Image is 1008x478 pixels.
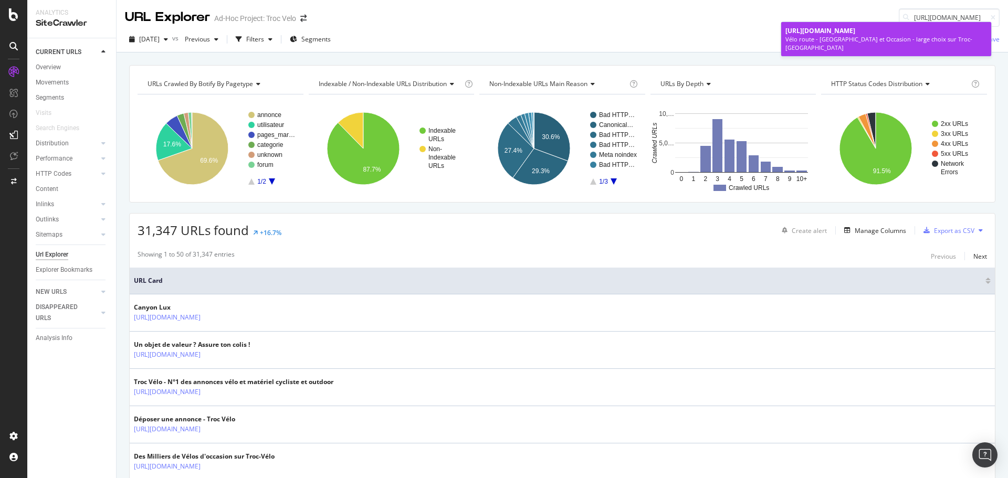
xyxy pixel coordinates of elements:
[740,175,743,183] text: 5
[778,222,827,239] button: Create alert
[36,123,79,134] div: Search Engines
[36,17,108,29] div: SiteCrawler
[36,184,58,195] div: Content
[941,160,964,167] text: Network
[752,175,755,183] text: 6
[428,154,456,161] text: Indexable
[659,140,674,147] text: 5,0…
[134,377,333,387] div: Troc Vélo - N°1 des annonces vélo et matériel cycliste et outdoor
[479,103,645,194] svg: A chart.
[651,123,658,163] text: Crawled URLs
[125,31,172,48] button: [DATE]
[134,340,250,349] div: Un objet de valeur ? Assure ton colis !
[36,123,90,134] a: Search Engines
[931,252,956,261] div: Previous
[505,147,522,154] text: 27.4%
[36,108,62,119] a: Visits
[599,178,608,185] text: 1/3
[670,169,674,176] text: 0
[309,103,475,194] svg: A chart.
[257,141,283,148] text: categorie
[781,22,991,56] a: [URL][DOMAIN_NAME]Vélo route - [GEOGRAPHIC_DATA] et Occasion - large choix sur Troc-[GEOGRAPHIC_D...
[134,276,983,285] span: URL Card
[679,175,683,183] text: 0
[163,141,181,148] text: 17.6%
[487,76,627,92] h4: Non-Indexable URLs Main Reason
[931,250,956,262] button: Previous
[899,8,1000,27] input: Find a URL
[134,303,223,312] div: Canyon Lux
[941,120,968,128] text: 2xx URLs
[363,166,381,173] text: 87.7%
[728,175,731,183] text: 4
[599,161,635,168] text: Bad HTTP…
[232,31,277,48] button: Filters
[36,138,98,149] a: Distribution
[36,229,98,240] a: Sitemaps
[36,229,62,240] div: Sitemaps
[764,175,768,183] text: 7
[703,175,707,183] text: 2
[138,221,249,239] span: 31,347 URLs found
[873,167,891,175] text: 91.5%
[36,168,71,179] div: HTTP Codes
[36,62,61,73] div: Overview
[973,252,987,261] div: Next
[36,199,98,210] a: Inlinks
[214,13,296,24] div: Ad-Hoc Project: Troc Velo
[36,47,98,58] a: CURRENT URLS
[181,31,223,48] button: Previous
[729,184,769,192] text: Crawled URLs
[36,333,72,344] div: Analysis Info
[301,35,331,44] span: Segments
[428,135,444,143] text: URLs
[972,442,997,468] div: Open Intercom Messenger
[785,26,855,35] span: [URL][DOMAIN_NAME]
[796,175,807,183] text: 10+
[134,349,201,360] a: [URL][DOMAIN_NAME]
[36,77,69,88] div: Movements
[829,76,969,92] h4: HTTP Status Codes Distribution
[36,168,98,179] a: HTTP Codes
[489,79,587,88] span: Non-Indexable URLs Main Reason
[181,35,210,44] span: Previous
[716,175,719,183] text: 3
[257,151,282,158] text: unknown
[650,103,816,194] svg: A chart.
[36,286,67,298] div: NEW URLS
[134,387,201,397] a: [URL][DOMAIN_NAME]
[532,167,550,175] text: 29.3%
[36,8,108,17] div: Analytics
[148,79,253,88] span: URLs Crawled By Botify By pagetype
[36,62,109,73] a: Overview
[821,103,987,194] div: A chart.
[200,157,218,164] text: 69.6%
[599,121,633,129] text: Canonical…
[36,333,109,344] a: Analysis Info
[36,138,69,149] div: Distribution
[788,175,792,183] text: 9
[428,145,442,153] text: Non-
[134,461,201,472] a: [URL][DOMAIN_NAME]
[776,175,780,183] text: 8
[36,214,98,225] a: Outlinks
[36,249,109,260] a: Url Explorer
[246,35,264,44] div: Filters
[36,47,81,58] div: CURRENT URLS
[428,162,444,169] text: URLs
[840,224,906,237] button: Manage Columns
[300,15,307,22] div: arrow-right-arrow-left
[138,250,235,262] div: Showing 1 to 50 of 31,347 entries
[599,141,635,148] text: Bad HTTP…
[36,92,64,103] div: Segments
[139,35,160,44] span: 2025 Sep. 30th
[145,76,294,92] h4: URLs Crawled By Botify By pagetype
[36,286,98,298] a: NEW URLS
[257,178,266,185] text: 1/2
[36,77,109,88] a: Movements
[659,110,674,118] text: 10,…
[934,226,974,235] div: Export as CSV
